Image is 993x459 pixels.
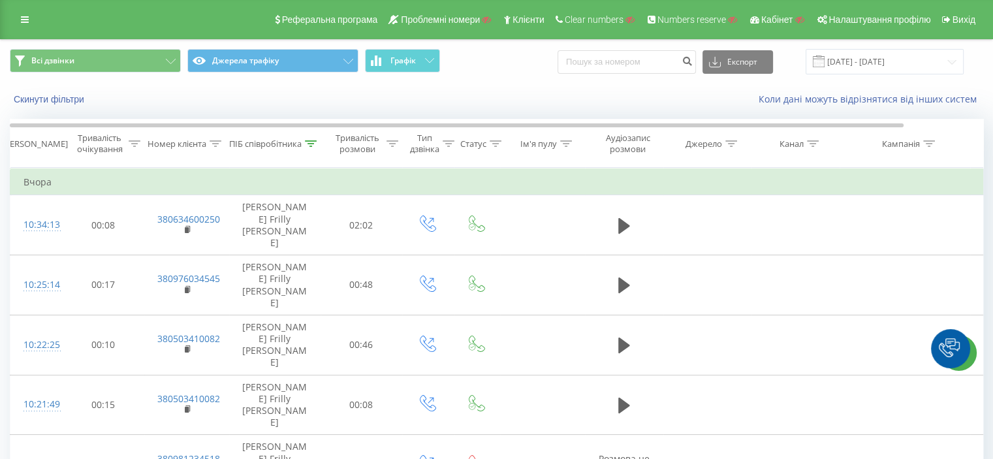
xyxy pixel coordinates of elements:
[761,14,793,25] span: Кабінет
[229,375,321,435] td: [PERSON_NAME] Frilly [PERSON_NAME]
[229,315,321,375] td: [PERSON_NAME] Frilly [PERSON_NAME]
[410,133,439,155] div: Тип дзвінка
[2,138,68,150] div: [PERSON_NAME]
[512,14,544,25] span: Клієнти
[657,14,726,25] span: Numbers reserve
[596,133,659,155] div: Аудіозапис розмови
[63,255,144,315] td: 00:17
[10,49,181,72] button: Всі дзвінки
[321,255,402,315] td: 00:48
[229,138,302,150] div: ПІБ співробітника
[157,392,220,405] a: 380503410082
[702,50,773,74] button: Експорт
[321,195,402,255] td: 02:02
[759,93,983,105] a: Коли дані можуть відрізнятися вiд інших систем
[390,56,416,65] span: Графік
[157,332,220,345] a: 380503410082
[321,315,402,375] td: 00:46
[565,14,623,25] span: Clear numbers
[63,315,144,375] td: 00:10
[10,93,91,105] button: Скинути фільтри
[148,138,206,150] div: Номер клієнта
[780,138,804,150] div: Канал
[460,138,486,150] div: Статус
[229,195,321,255] td: [PERSON_NAME] Frilly [PERSON_NAME]
[74,133,125,155] div: Тривалість очікування
[282,14,378,25] span: Реферальна програма
[686,138,722,150] div: Джерело
[187,49,358,72] button: Джерела трафіку
[321,375,402,435] td: 00:08
[31,55,74,66] span: Всі дзвінки
[24,212,50,238] div: 10:34:13
[24,332,50,358] div: 10:22:25
[828,14,930,25] span: Налаштування профілю
[229,255,321,315] td: [PERSON_NAME] Frilly [PERSON_NAME]
[24,392,50,417] div: 10:21:49
[24,272,50,298] div: 10:25:14
[401,14,480,25] span: Проблемні номери
[953,14,975,25] span: Вихід
[558,50,696,74] input: Пошук за номером
[63,195,144,255] td: 00:08
[63,375,144,435] td: 00:15
[332,133,383,155] div: Тривалість розмови
[520,138,557,150] div: Ім'я пулу
[882,138,920,150] div: Кампанія
[365,49,440,72] button: Графік
[157,213,220,225] a: 380634600250
[157,272,220,285] a: 380976034545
